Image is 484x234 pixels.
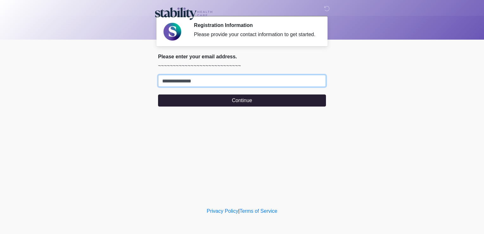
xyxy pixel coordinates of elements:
[194,31,316,38] div: Please provide your contact information to get started.
[238,208,239,214] a: |
[158,94,326,107] button: Continue
[239,208,277,214] a: Terms of Service
[207,208,239,214] a: Privacy Policy
[152,5,215,21] img: Stability Healthcare Logo
[158,62,326,70] p: ~~~~~~~~~~~~~~~~~~~~~~~~~~~~
[158,54,326,60] h2: Please enter your email address.
[163,22,182,41] img: Agent Avatar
